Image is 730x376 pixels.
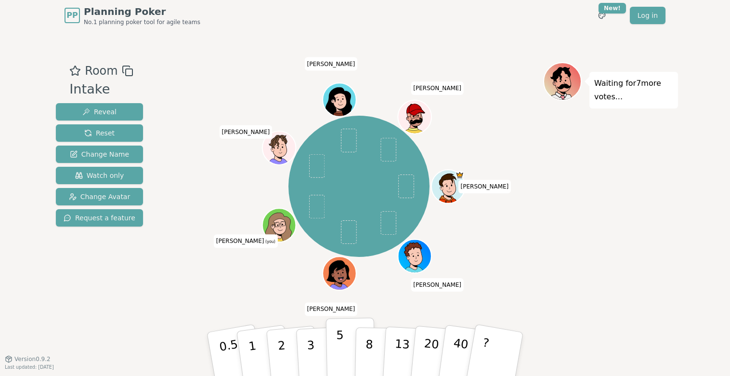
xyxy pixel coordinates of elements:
span: Reset [84,128,115,138]
div: New! [599,3,626,13]
span: Change Name [70,149,129,159]
button: Reset [56,124,143,142]
button: Watch only [56,167,143,184]
button: Change Avatar [56,188,143,205]
span: Click to change your name [214,234,278,248]
button: New! [593,7,611,24]
span: PP [66,10,78,21]
span: Change Avatar [69,192,130,201]
span: Click to change your name [305,302,358,316]
span: Click to change your name [411,81,464,95]
span: Reveal [82,107,117,117]
a: PPPlanning PokerNo.1 planning poker tool for agile teams [65,5,200,26]
div: Intake [69,80,133,99]
span: Click to change your name [305,57,358,70]
span: No.1 planning poker tool for agile teams [84,18,200,26]
span: Click to change your name [220,125,273,138]
span: (you) [264,240,275,244]
button: Click to change your avatar [263,209,294,241]
button: Request a feature [56,209,143,227]
span: Request a feature [64,213,135,223]
span: Room [85,62,117,80]
span: Last updated: [DATE] [5,364,54,370]
span: Diego D is the host [455,171,463,179]
span: Watch only [75,171,124,180]
a: Log in [630,7,665,24]
button: Version0.9.2 [5,355,51,363]
span: Click to change your name [458,180,511,193]
span: Click to change your name [411,278,464,292]
span: Version 0.9.2 [14,355,51,363]
span: Planning Poker [84,5,200,18]
button: Change Name [56,146,143,163]
button: Add as favourite [69,62,81,80]
p: Waiting for 7 more votes... [594,77,673,104]
button: Reveal [56,103,143,121]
